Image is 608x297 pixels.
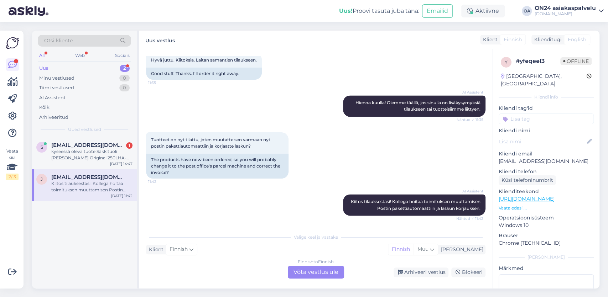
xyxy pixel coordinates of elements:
[6,174,19,180] div: 2 / 3
[456,216,483,221] span: Nähtud ✓ 11:42
[126,142,132,149] div: 1
[288,266,344,279] div: Võta vestlus üle
[457,90,483,95] span: AI Assistent
[51,142,125,148] span: suvi-tuulia.lehmonen@hotmail.com
[457,117,483,122] span: Nähtud ✓ 11:35
[499,188,594,195] p: Klienditeekond
[499,150,594,158] p: Kliendi email
[146,154,289,179] div: The products have now been ordered, so you will probably change it to the post office's parcel ma...
[148,80,175,85] span: 11:35
[146,246,163,253] div: Klient
[535,5,604,17] a: ON24 asiakaspalvelu[DOMAIN_NAME]
[499,232,594,239] p: Brauser
[388,244,414,255] div: Finnish
[499,205,594,211] p: Vaata edasi ...
[39,114,68,121] div: Arhiveeritud
[6,148,19,180] div: Vaata siia
[339,7,353,14] b: Uus!
[499,196,555,202] a: [URL][DOMAIN_NAME]
[501,73,587,87] div: [GEOGRAPHIC_DATA], [GEOGRAPHIC_DATA]
[499,175,556,185] div: Küsi telefoninumbrit
[417,246,428,252] span: Muu
[351,199,482,211] span: Kiitos tilauksestasi! Kollega hoitaa toimituksen muuttamisen Postin pakettiautomaattiin ja laskun...
[457,189,483,194] span: AI Assistent
[499,158,594,165] p: [EMAIL_ADDRESS][DOMAIN_NAME]
[339,7,419,15] div: Proovi tasuta juba täna:
[51,180,132,193] div: Kiitos tilauksestasi! Kollega hoitaa toimituksen muuttamisen Postin pakettiautomaattiin ja laskun...
[170,245,188,253] span: Finnish
[39,75,74,82] div: Minu vestlused
[41,144,43,150] span: s
[148,179,175,184] span: 11:42
[499,127,594,134] p: Kliendi nimi
[51,174,125,180] span: jussi.nyman2@gmail.com
[499,105,594,112] p: Kliendi tag'id
[499,254,594,260] div: [PERSON_NAME]
[119,75,130,82] div: 0
[499,168,594,175] p: Kliendi telefon
[535,5,596,11] div: ON24 asiakaspalvelu
[499,214,594,222] p: Operatsioonisüsteem
[119,84,130,91] div: 0
[145,35,175,44] label: Uus vestlus
[6,36,19,50] img: Askly Logo
[516,57,560,65] div: # yfeqeel3
[522,6,532,16] div: OA
[68,126,101,133] span: Uued vestlused
[504,36,522,43] span: Finnish
[151,57,257,63] span: Hyvä juttu. Kiitoksia. Laitan samantien tilaukseen.
[39,104,50,111] div: Kõik
[451,267,485,277] div: Blokeeri
[531,36,562,43] div: Klienditugi
[120,65,130,72] div: 2
[151,137,271,149] span: Tuotteet on nyt tilattu, joten muutatte sen varmaan nyt postin pakettiautomaattiin ja korjaatte l...
[499,239,594,247] p: Chrome [TECHNICAL_ID]
[111,193,132,198] div: [DATE] 11:42
[44,37,73,44] span: Otsi kliente
[499,265,594,272] p: Märkmed
[499,222,594,229] p: Windows 10
[560,57,592,65] span: Offline
[146,68,262,80] div: Good stuff. Thanks. I'll order it right away.
[39,94,66,101] div: AI Assistent
[38,51,46,60] div: All
[438,246,483,253] div: [PERSON_NAME]
[505,59,508,65] span: y
[422,4,453,18] button: Emailid
[51,148,132,161] div: kyseessä oleva tuote Säkkituoli [PERSON_NAME] Original 250LHA-11432 Viimeistely: valkoinen CO55
[39,84,74,91] div: Tiimi vestlused
[39,65,48,72] div: Uus
[461,5,505,17] div: Aktiivne
[355,100,482,112] span: Hienoa kuulla! Olemme täällä, jos sinulla on lisäkysymyksiä tilaukseen tai tuotteisiimme liittyen.
[74,51,86,60] div: Web
[499,94,594,100] div: Kliendi info
[146,234,485,240] div: Valige keel ja vastake
[114,51,131,60] div: Socials
[499,138,586,145] input: Lisa nimi
[480,36,498,43] div: Klient
[535,11,596,17] div: [DOMAIN_NAME]
[41,176,43,182] span: j
[568,36,586,43] span: English
[499,113,594,124] input: Lisa tag
[110,161,132,166] div: [DATE] 14:47
[298,259,334,265] div: Finnish to Finnish
[394,267,448,277] div: Arhiveeri vestlus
